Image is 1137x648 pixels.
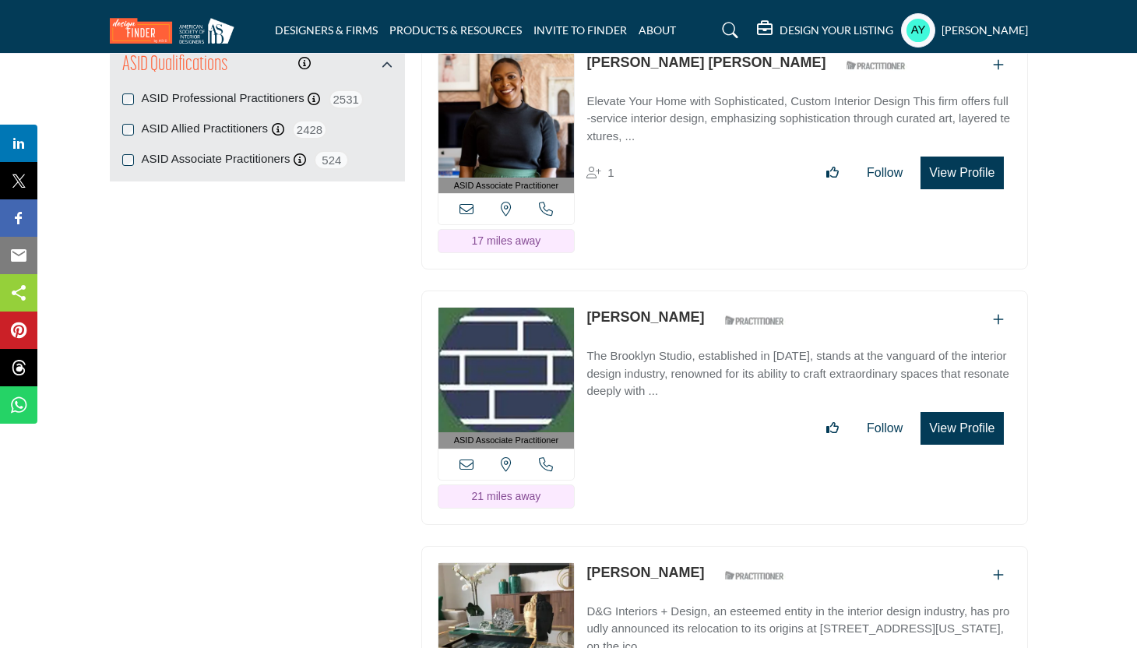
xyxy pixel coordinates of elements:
[389,23,522,37] a: PRODUCTS & RESOURCES
[438,308,575,449] a: ASID Associate Practitioner
[314,150,349,170] span: 524
[586,347,1011,400] p: The Brooklyn Studio, established in [DATE], stands at the vanguard of the interior design industr...
[639,23,676,37] a: ABOUT
[454,434,559,447] span: ASID Associate Practitioner
[780,23,893,37] h5: DESIGN YOUR LISTING
[757,21,893,40] div: DESIGN YOUR LISTING
[857,413,913,444] button: Follow
[122,93,134,105] input: ASID Professional Practitioners checkbox
[472,490,541,502] span: 21 miles away
[586,562,704,583] p: Brian Garcia
[298,57,311,70] a: Information about
[586,52,825,73] p: Beth Diana Smith
[607,166,614,179] span: 1
[586,93,1011,146] p: Elevate Your Home with Sophisticated, Custom Interior Design This firm offers full-service interi...
[840,56,910,76] img: ASID Qualified Practitioners Badge Icon
[438,53,575,194] a: ASID Associate Practitioner
[942,23,1028,38] h5: [PERSON_NAME]
[533,23,627,37] a: INVITE TO FINDER
[142,120,269,138] label: ASID Allied Practitioners
[586,83,1011,146] a: Elevate Your Home with Sophisticated, Custom Interior Design This firm offers full-service interi...
[921,157,1003,189] button: View Profile
[857,157,913,188] button: Follow
[816,413,849,444] button: Like listing
[142,90,304,107] label: ASID Professional Practitioners
[438,53,575,178] img: Beth Diana Smith
[586,55,825,70] a: [PERSON_NAME] [PERSON_NAME]
[454,179,559,192] span: ASID Associate Practitioner
[586,309,704,325] a: [PERSON_NAME]
[719,311,789,330] img: ASID Qualified Practitioners Badge Icon
[122,51,227,79] h2: ASID Qualifications
[993,58,1004,72] a: Add To List
[122,124,134,136] input: ASID Allied Practitioners checkbox
[329,90,364,109] span: 2531
[122,154,134,166] input: Selected ASID Associate Practitioners checkbox
[816,157,849,188] button: Like listing
[586,307,704,328] p: Cheryl Settino Mosher
[586,565,704,580] a: [PERSON_NAME]
[275,23,378,37] a: DESIGNERS & FIRMS
[719,566,789,586] img: ASID Qualified Practitioners Badge Icon
[993,313,1004,326] a: Add To List
[921,412,1003,445] button: View Profile
[901,13,935,48] button: Show hide supplier dropdown
[438,308,575,432] img: Cheryl Settino Mosher
[142,150,290,168] label: ASID Associate Practitioners
[993,569,1004,582] a: Add To List
[292,120,327,139] span: 2428
[472,234,541,247] span: 17 miles away
[298,55,311,73] div: Click to view information
[586,338,1011,400] a: The Brooklyn Studio, established in [DATE], stands at the vanguard of the interior design industr...
[586,164,614,182] div: Followers
[110,18,242,44] img: Site Logo
[707,18,748,43] a: Search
